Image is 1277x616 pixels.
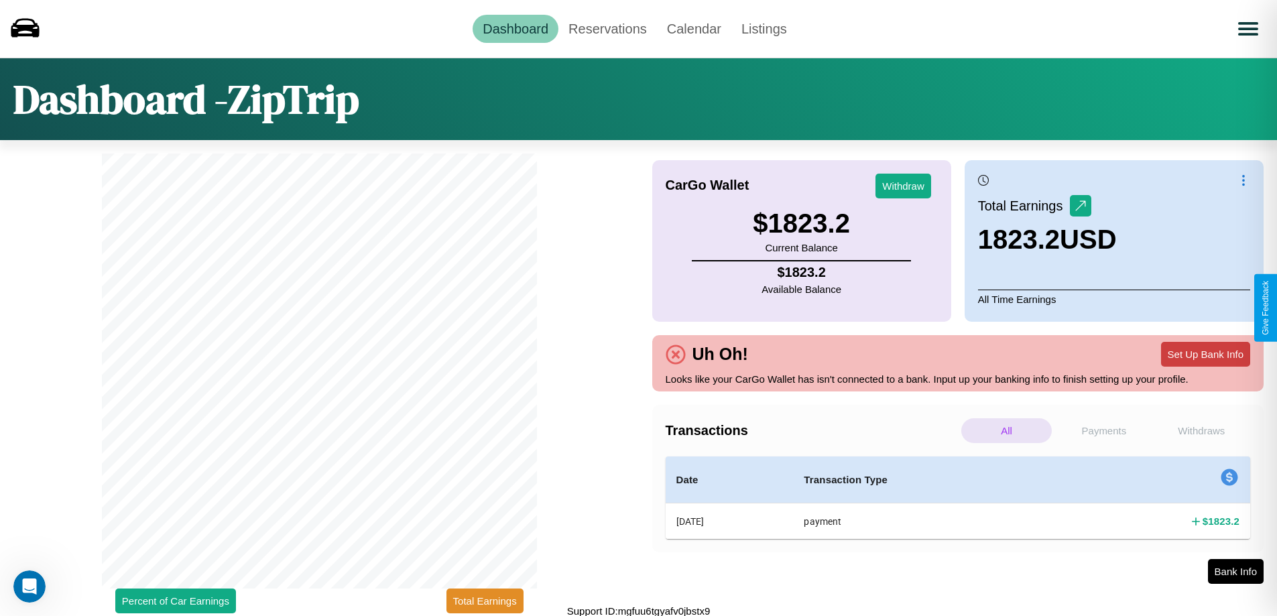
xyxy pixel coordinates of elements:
div: Give Feedback [1261,281,1270,335]
p: All [961,418,1052,443]
th: [DATE] [666,503,794,540]
th: payment [793,503,1065,540]
button: Set Up Bank Info [1161,342,1250,367]
a: Calendar [657,15,731,43]
h4: $ 1823.2 [762,265,841,280]
h3: $ 1823.2 [753,208,850,239]
h4: Transaction Type [804,472,1054,488]
p: Payments [1058,418,1149,443]
p: All Time Earnings [978,290,1250,308]
p: Total Earnings [978,194,1070,218]
button: Total Earnings [446,589,524,613]
p: Current Balance [753,239,850,257]
button: Withdraw [875,174,931,198]
p: Available Balance [762,280,841,298]
h4: Uh Oh! [686,345,755,364]
button: Percent of Car Earnings [115,589,236,613]
h4: CarGo Wallet [666,178,749,193]
p: Withdraws [1156,418,1247,443]
iframe: Intercom live chat [13,570,46,603]
h4: Transactions [666,423,958,438]
button: Open menu [1229,10,1267,48]
table: simple table [666,456,1251,539]
h4: $ 1823.2 [1203,514,1239,528]
h4: Date [676,472,783,488]
a: Listings [731,15,797,43]
h3: 1823.2 USD [978,225,1117,255]
button: Bank Info [1208,559,1264,584]
a: Dashboard [473,15,558,43]
a: Reservations [558,15,657,43]
p: Looks like your CarGo Wallet has isn't connected to a bank. Input up your banking info to finish ... [666,370,1251,388]
h1: Dashboard - ZipTrip [13,72,359,127]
